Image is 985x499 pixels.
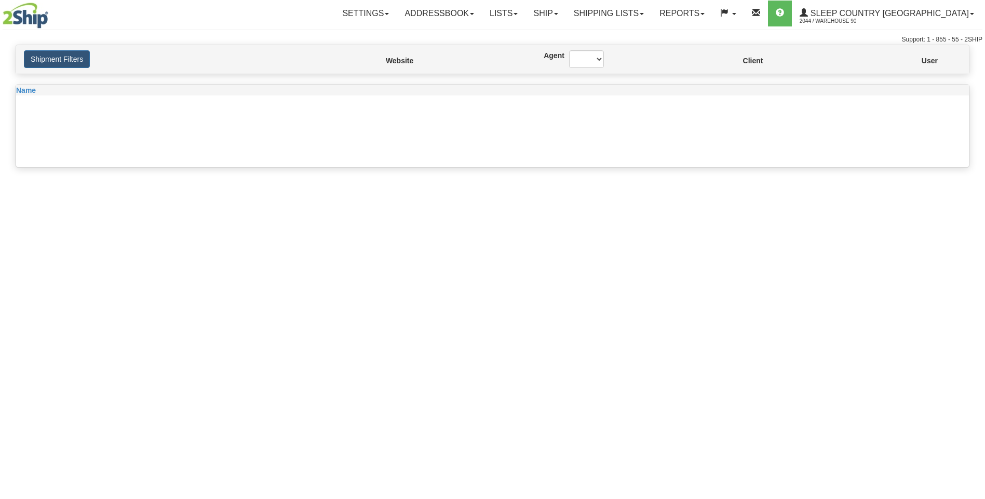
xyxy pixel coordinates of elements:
[397,1,482,26] a: Addressbook
[334,1,397,26] a: Settings
[566,1,652,26] a: Shipping lists
[3,35,982,44] div: Support: 1 - 855 - 55 - 2SHIP
[800,16,878,26] span: 2044 / Warehouse 90
[386,56,390,66] label: Website
[792,1,982,26] a: Sleep Country [GEOGRAPHIC_DATA] 2044 / Warehouse 90
[3,3,48,29] img: logo2044.jpg
[808,9,969,18] span: Sleep Country [GEOGRAPHIC_DATA]
[24,50,90,68] button: Shipment Filters
[743,56,745,66] label: Client
[525,1,565,26] a: Ship
[544,50,554,61] label: Agent
[652,1,712,26] a: Reports
[482,1,525,26] a: Lists
[16,86,36,94] span: Name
